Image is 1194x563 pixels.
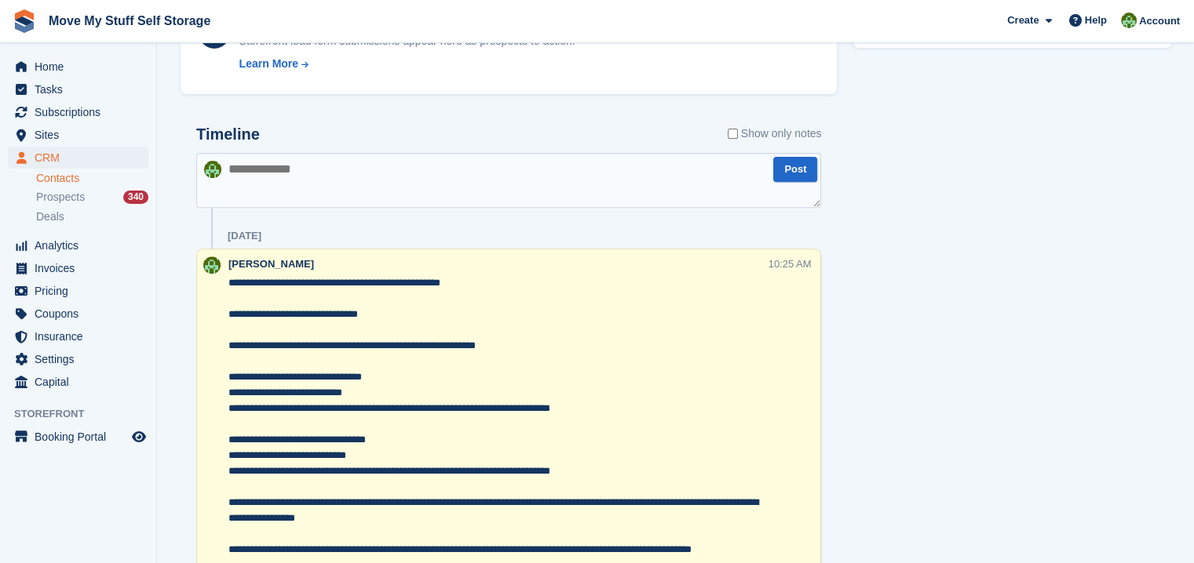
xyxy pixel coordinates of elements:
[8,371,148,393] a: menu
[13,9,36,33] img: stora-icon-8386f47178a22dfd0bd8f6a31ec36ba5ce8667c1dd55bd0f319d3a0aa187defe.svg
[35,426,129,448] span: Booking Portal
[8,348,148,370] a: menu
[35,303,129,325] span: Coupons
[123,191,148,204] div: 340
[42,8,217,34] a: Move My Stuff Self Storage
[14,406,156,422] span: Storefront
[35,371,129,393] span: Capital
[1121,13,1137,28] img: Joel Booth
[728,125,822,142] label: Show only notes
[35,348,129,370] span: Settings
[35,78,129,100] span: Tasks
[228,230,261,242] div: [DATE]
[239,56,575,72] a: Learn More
[8,280,148,302] a: menu
[8,147,148,169] a: menu
[36,171,148,186] a: Contacts
[35,124,129,146] span: Sites
[35,234,129,256] span: Analytics
[8,303,148,325] a: menu
[35,280,129,302] span: Pricing
[239,56,298,72] div: Learn More
[35,56,129,78] span: Home
[204,161,221,178] img: Joel Booth
[35,101,129,123] span: Subscriptions
[8,426,148,448] a: menu
[8,234,148,256] a: menu
[36,209,64,224] span: Deals
[8,56,148,78] a: menu
[8,124,148,146] a: menu
[773,157,817,183] button: Post
[8,257,148,279] a: menu
[35,147,129,169] span: CRM
[1139,13,1180,29] span: Account
[1085,13,1107,28] span: Help
[8,78,148,100] a: menu
[8,325,148,347] a: menu
[35,257,129,279] span: Invoices
[36,189,148,205] a: Prospects 340
[228,258,314,270] span: [PERSON_NAME]
[8,101,148,123] a: menu
[35,325,129,347] span: Insurance
[196,125,260,143] h2: Timeline
[1007,13,1039,28] span: Create
[130,427,148,446] a: Preview store
[36,209,148,225] a: Deals
[769,256,812,271] div: 10:25 AM
[203,256,221,274] img: Joel Booth
[728,125,738,142] input: Show only notes
[36,190,85,205] span: Prospects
